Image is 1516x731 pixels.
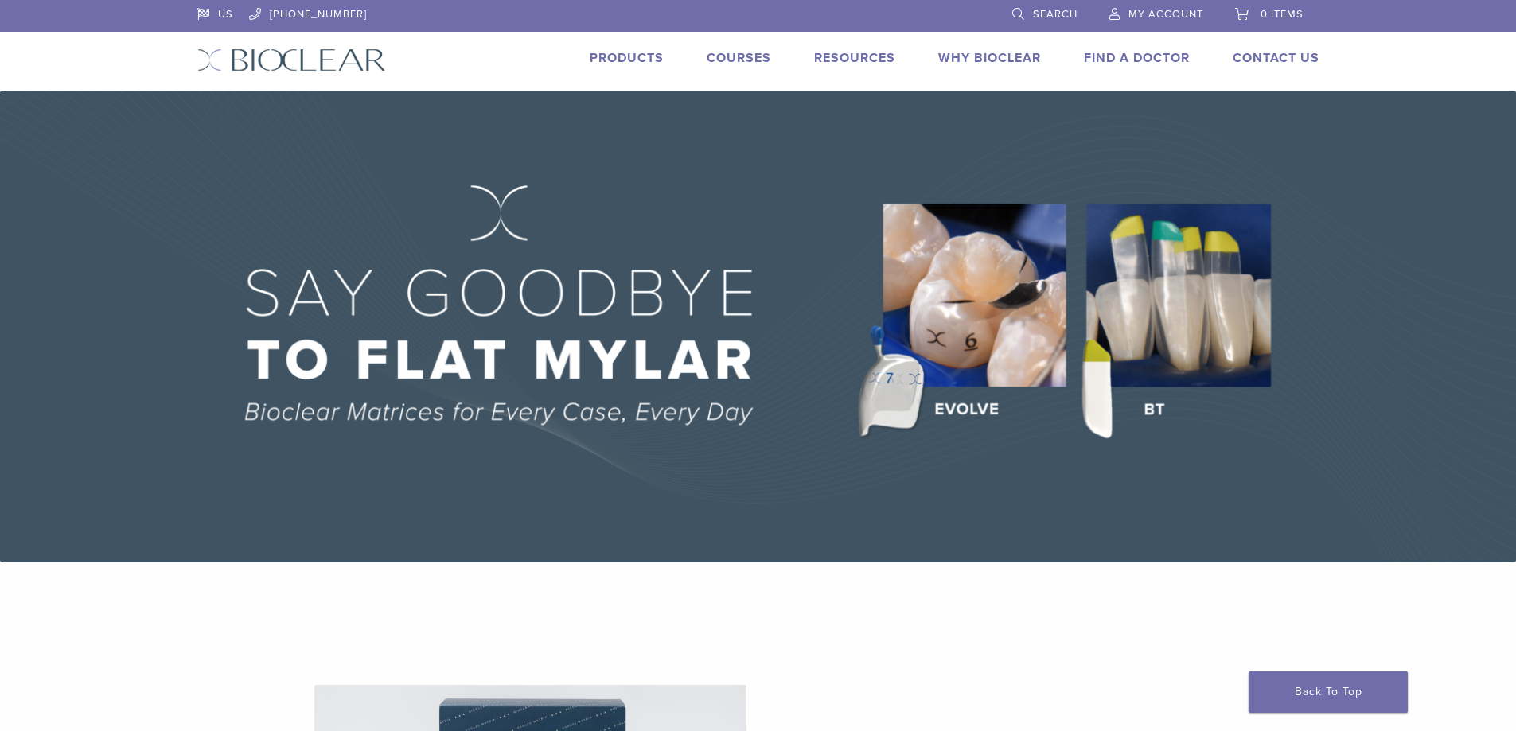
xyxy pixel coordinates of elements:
[938,50,1041,66] a: Why Bioclear
[1261,8,1304,21] span: 0 items
[1249,671,1408,713] a: Back To Top
[1084,50,1190,66] a: Find A Doctor
[707,50,771,66] a: Courses
[814,50,895,66] a: Resources
[197,49,386,72] img: Bioclear
[1033,8,1078,21] span: Search
[1233,50,1319,66] a: Contact Us
[1128,8,1203,21] span: My Account
[590,50,664,66] a: Products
